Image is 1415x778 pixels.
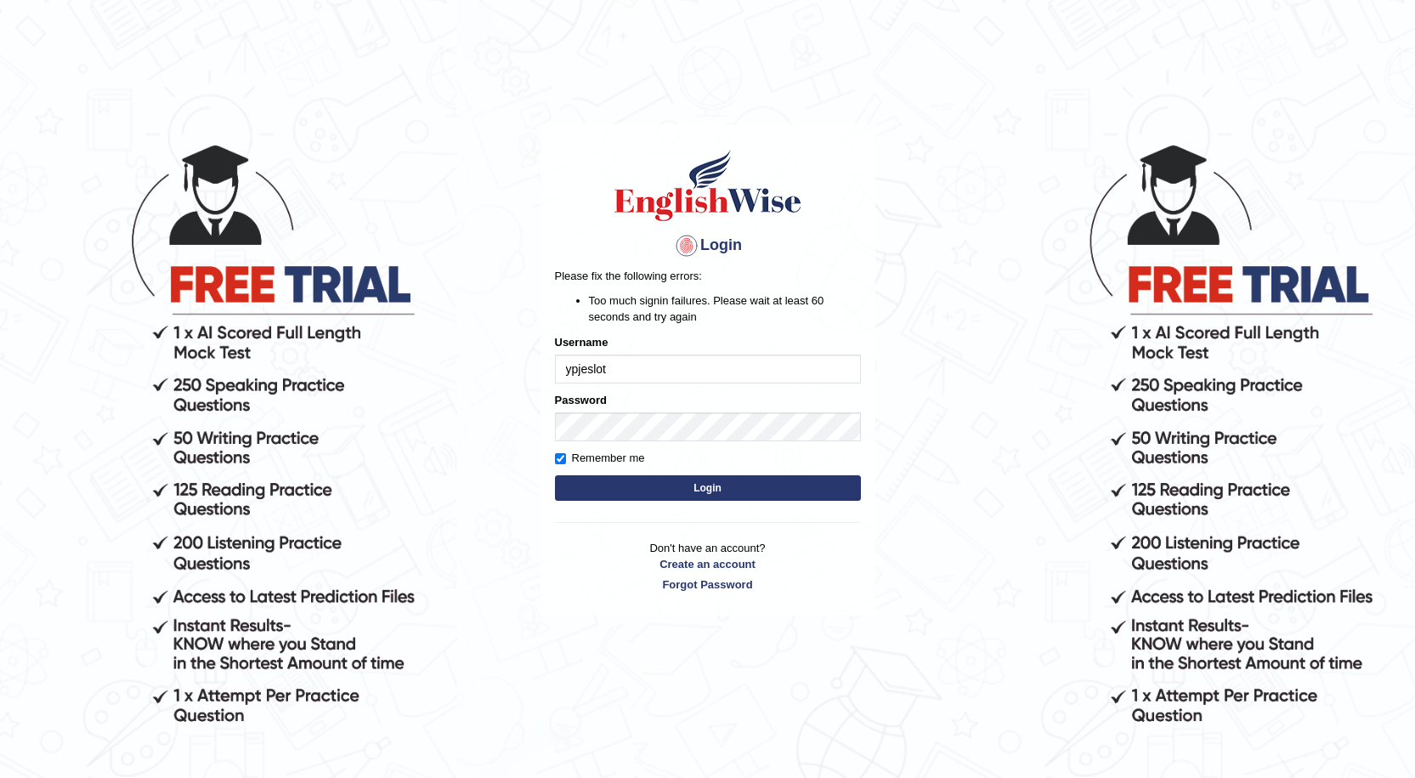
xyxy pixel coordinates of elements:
li: Too much signin failures. Please wait at least 60 seconds and try again [589,292,861,325]
h4: Login [555,232,861,259]
label: Remember me [555,450,645,467]
a: Forgot Password [555,576,861,593]
label: Username [555,334,608,350]
p: Please fix the following errors: [555,268,861,284]
input: Remember me [555,453,566,464]
img: Logo of English Wise sign in for intelligent practice with AI [611,147,805,224]
p: Don't have an account? [555,540,861,593]
label: Password [555,392,607,408]
a: Create an account [555,556,861,572]
button: Login [555,475,861,501]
